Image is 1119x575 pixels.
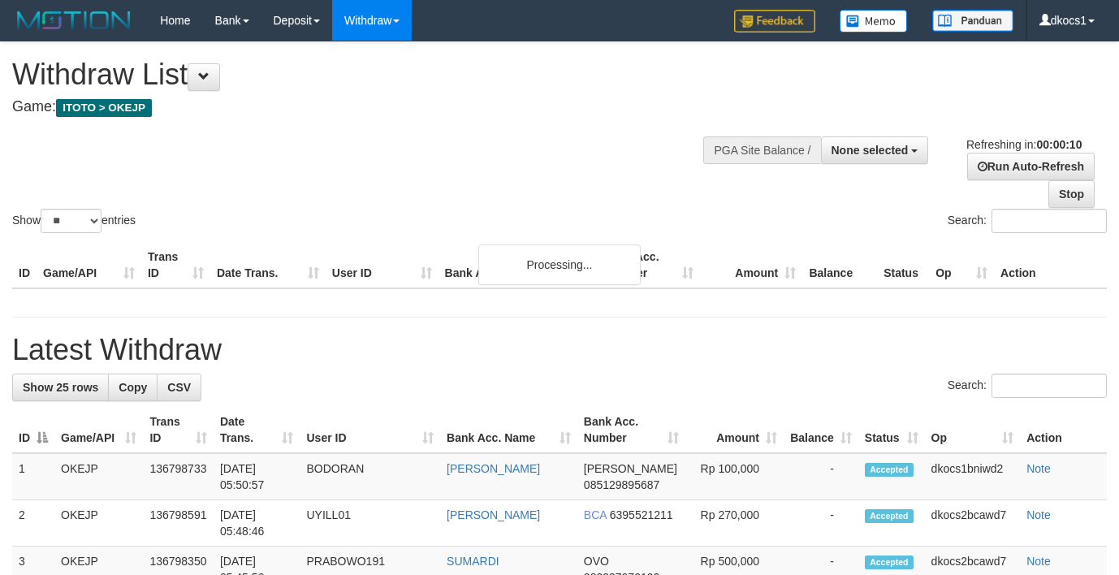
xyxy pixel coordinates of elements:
a: Note [1026,555,1051,568]
th: Bank Acc. Name: activate to sort column ascending [440,407,577,453]
label: Show entries [12,209,136,233]
td: 2 [12,500,54,547]
th: ID: activate to sort column descending [12,407,54,453]
img: MOTION_logo.png [12,8,136,32]
a: [PERSON_NAME] [447,462,540,475]
strong: 00:00:10 [1036,138,1082,151]
input: Search: [992,209,1107,233]
th: Date Trans. [210,242,326,288]
h1: Withdraw List [12,58,730,91]
th: Op: activate to sort column ascending [925,407,1021,453]
th: Bank Acc. Number: activate to sort column ascending [577,407,685,453]
td: 136798591 [143,500,213,547]
th: Amount: activate to sort column ascending [685,407,784,453]
th: User ID [326,242,439,288]
span: Accepted [865,509,914,523]
td: - [784,500,858,547]
a: Copy [108,374,158,401]
span: [PERSON_NAME] [584,462,677,475]
th: Amount [700,242,802,288]
th: Balance: activate to sort column ascending [784,407,858,453]
td: BODORAN [300,453,440,500]
th: Game/API: activate to sort column ascending [54,407,143,453]
td: dkocs2bcawd7 [925,500,1021,547]
td: OKEJP [54,453,143,500]
th: Trans ID: activate to sort column ascending [143,407,213,453]
a: Note [1026,462,1051,475]
a: [PERSON_NAME] [447,508,540,521]
th: Game/API [37,242,141,288]
td: 1 [12,453,54,500]
td: OKEJP [54,500,143,547]
h4: Game: [12,99,730,115]
th: Action [994,242,1107,288]
h1: Latest Withdraw [12,334,1107,366]
th: Op [929,242,994,288]
span: Accepted [865,556,914,569]
th: Trans ID [141,242,210,288]
span: BCA [584,508,607,521]
label: Search: [948,209,1107,233]
th: Bank Acc. Number [598,242,700,288]
select: Showentries [41,209,102,233]
img: Feedback.jpg [734,10,815,32]
th: Status [877,242,929,288]
td: 136798733 [143,453,213,500]
a: Run Auto-Refresh [967,153,1095,180]
label: Search: [948,374,1107,398]
td: dkocs1bniwd2 [925,453,1021,500]
th: Date Trans.: activate to sort column ascending [214,407,300,453]
span: None selected [832,144,909,157]
a: Show 25 rows [12,374,109,401]
td: Rp 270,000 [685,500,784,547]
input: Search: [992,374,1107,398]
td: [DATE] 05:48:46 [214,500,300,547]
span: Refreshing in: [966,138,1082,151]
th: Action [1020,407,1107,453]
img: panduan.png [932,10,1013,32]
span: ITOTO > OKEJP [56,99,152,117]
td: UYILL01 [300,500,440,547]
th: Status: activate to sort column ascending [858,407,925,453]
th: Bank Acc. Name [439,242,598,288]
td: - [784,453,858,500]
img: Button%20Memo.svg [840,10,908,32]
button: None selected [821,136,929,164]
span: Copy 085129895687 to clipboard [584,478,659,491]
div: Processing... [478,244,641,285]
td: Rp 100,000 [685,453,784,500]
span: Copy [119,381,147,394]
th: Balance [802,242,877,288]
a: Stop [1048,180,1095,208]
span: Accepted [865,463,914,477]
a: SUMARDI [447,555,499,568]
span: Show 25 rows [23,381,98,394]
span: Copy 6395521211 to clipboard [610,508,673,521]
span: OVO [584,555,609,568]
a: CSV [157,374,201,401]
span: CSV [167,381,191,394]
div: PGA Site Balance / [703,136,820,164]
a: Note [1026,508,1051,521]
th: User ID: activate to sort column ascending [300,407,440,453]
td: [DATE] 05:50:57 [214,453,300,500]
th: ID [12,242,37,288]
